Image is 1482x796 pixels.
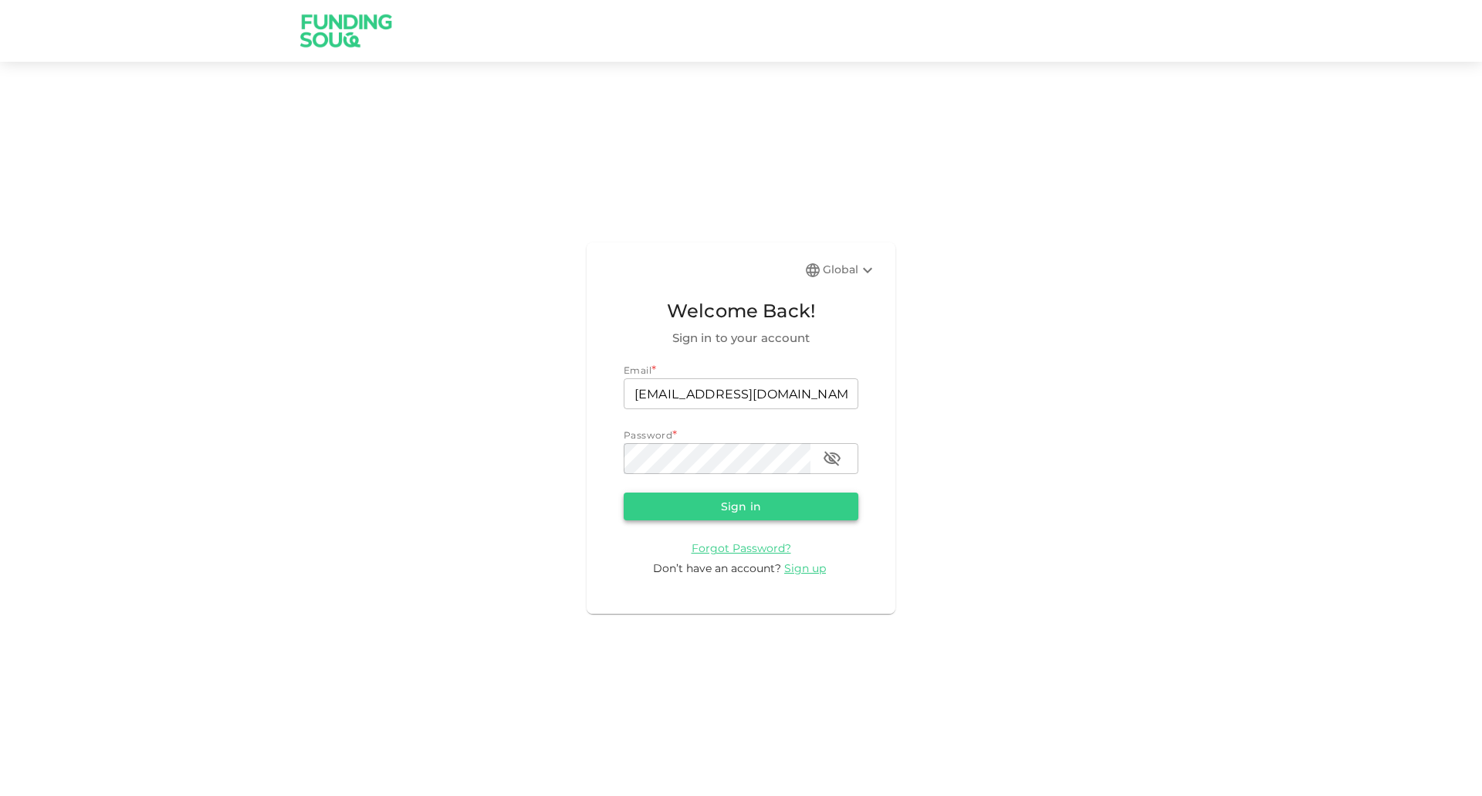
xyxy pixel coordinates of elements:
[624,443,810,474] input: password
[624,329,858,347] span: Sign in to your account
[653,561,781,575] span: Don’t have an account?
[624,296,858,326] span: Welcome Back!
[692,540,791,555] a: Forgot Password?
[624,429,672,441] span: Password
[823,261,877,279] div: Global
[624,493,858,520] button: Sign in
[624,378,858,409] input: email
[692,541,791,555] span: Forgot Password?
[784,561,826,575] span: Sign up
[624,364,651,376] span: Email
